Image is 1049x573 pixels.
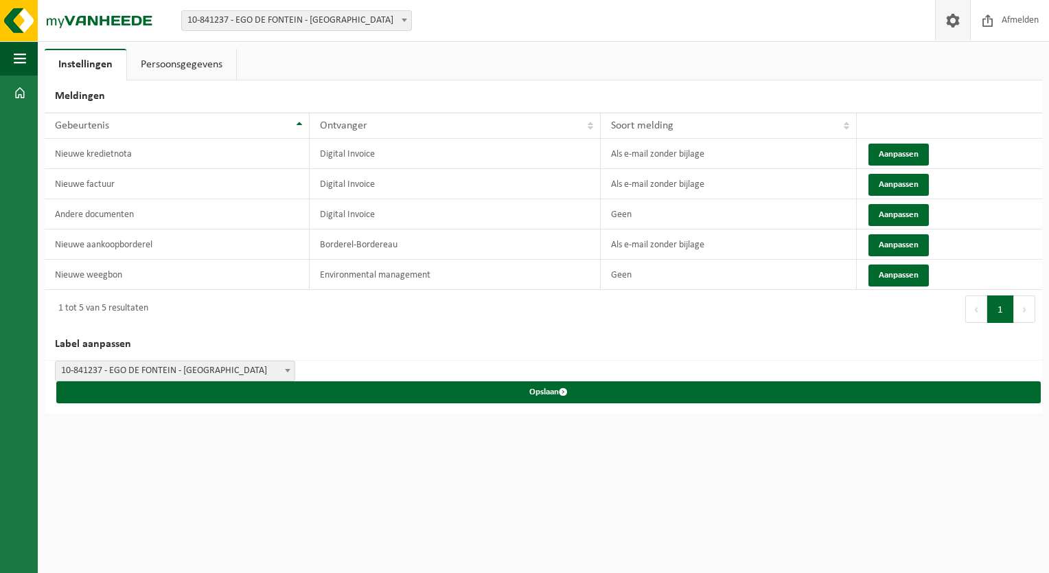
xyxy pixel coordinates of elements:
[181,10,412,31] span: 10-841237 - EGO DE FONTEIN - SINT-NIKLAAS
[1014,295,1035,323] button: Next
[965,295,987,323] button: Previous
[45,49,126,80] a: Instellingen
[868,234,929,256] button: Aanpassen
[868,265,929,286] button: Aanpassen
[601,229,857,260] td: Als e-mail zonder bijlage
[868,204,929,226] button: Aanpassen
[56,361,295,381] span: 10-841237 - EGO DE FONTEIN - SINT-NIKLAAS
[55,120,109,131] span: Gebeurtenis
[868,144,929,166] button: Aanpassen
[601,260,857,290] td: Geen
[310,199,601,229] td: Digital Invoice
[320,120,367,131] span: Ontvanger
[868,174,929,196] button: Aanpassen
[127,49,236,80] a: Persoonsgegevens
[310,260,601,290] td: Environmental management
[601,139,857,169] td: Als e-mail zonder bijlage
[601,169,857,199] td: Als e-mail zonder bijlage
[310,229,601,260] td: Borderel-Bordereau
[310,139,601,169] td: Digital Invoice
[987,295,1014,323] button: 1
[45,169,310,199] td: Nieuwe factuur
[45,328,1042,361] h2: Label aanpassen
[45,199,310,229] td: Andere documenten
[45,229,310,260] td: Nieuwe aankoopborderel
[55,361,295,381] span: 10-841237 - EGO DE FONTEIN - SINT-NIKLAAS
[310,169,601,199] td: Digital Invoice
[45,80,1042,113] h2: Meldingen
[45,260,310,290] td: Nieuwe weegbon
[51,297,148,322] div: 1 tot 5 van 5 resultaten
[601,199,857,229] td: Geen
[56,381,1041,403] button: Opslaan
[182,11,411,30] span: 10-841237 - EGO DE FONTEIN - SINT-NIKLAAS
[45,139,310,169] td: Nieuwe kredietnota
[611,120,673,131] span: Soort melding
